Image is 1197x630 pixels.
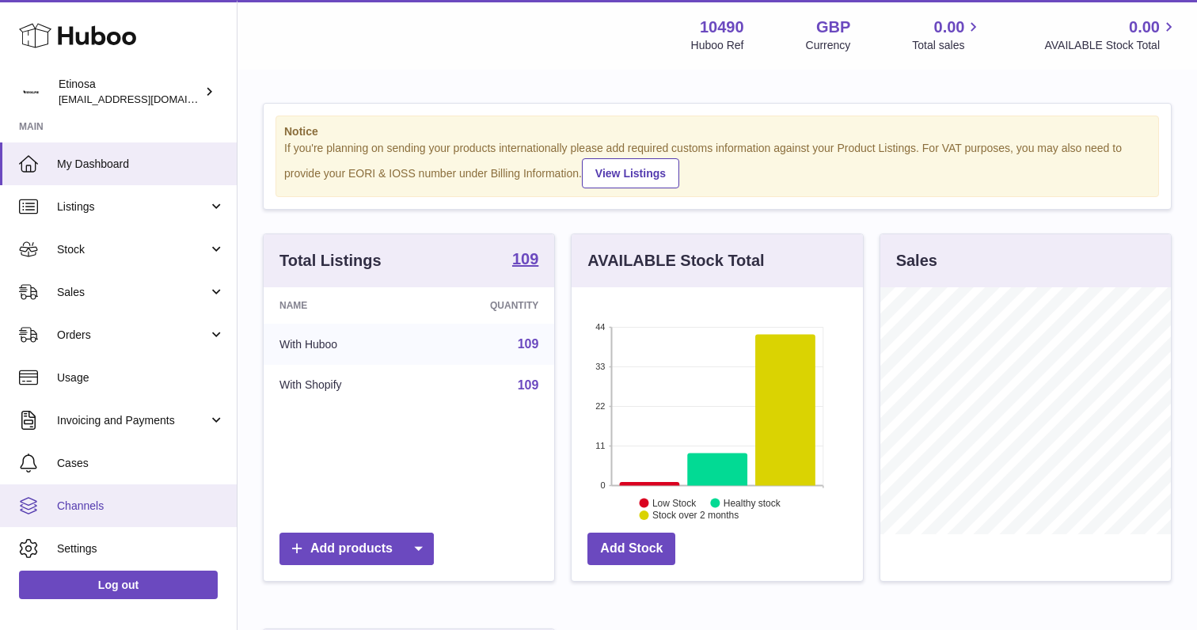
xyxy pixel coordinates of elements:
text: Low Stock [652,497,697,508]
div: Etinosa [59,77,201,107]
text: 44 [596,322,606,332]
span: Channels [57,499,225,514]
span: Orders [57,328,208,343]
text: Stock over 2 months [652,510,739,521]
th: Name [264,287,420,324]
span: Listings [57,199,208,214]
h3: AVAILABLE Stock Total [587,250,764,271]
text: 0 [601,480,606,490]
a: View Listings [582,158,679,188]
span: Invoicing and Payments [57,413,208,428]
span: My Dashboard [57,157,225,172]
strong: 10490 [700,17,744,38]
span: Sales [57,285,208,300]
text: 11 [596,441,606,450]
img: internalAdmin-10490@internal.huboo.com [19,80,43,104]
a: 109 [512,251,538,270]
strong: Notice [284,124,1150,139]
span: Stock [57,242,208,257]
span: Settings [57,541,225,556]
a: Add Stock [587,533,675,565]
text: Healthy stock [724,497,781,508]
span: Usage [57,370,225,385]
h3: Total Listings [279,250,382,271]
span: Cases [57,456,225,471]
td: With Shopify [264,365,420,406]
span: Total sales [912,38,982,53]
th: Quantity [420,287,554,324]
strong: GBP [816,17,850,38]
div: Currency [806,38,851,53]
span: 0.00 [934,17,965,38]
span: [EMAIL_ADDRESS][DOMAIN_NAME] [59,93,233,105]
strong: 109 [512,251,538,267]
a: 109 [518,337,539,351]
a: 0.00 AVAILABLE Stock Total [1044,17,1178,53]
a: Add products [279,533,434,565]
a: 0.00 Total sales [912,17,982,53]
a: 109 [518,378,539,392]
a: Log out [19,571,218,599]
td: With Huboo [264,324,420,365]
text: 22 [596,401,606,411]
h3: Sales [896,250,937,271]
span: AVAILABLE Stock Total [1044,38,1178,53]
text: 33 [596,362,606,371]
div: If you're planning on sending your products internationally please add required customs informati... [284,141,1150,188]
div: Huboo Ref [691,38,744,53]
span: 0.00 [1129,17,1160,38]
